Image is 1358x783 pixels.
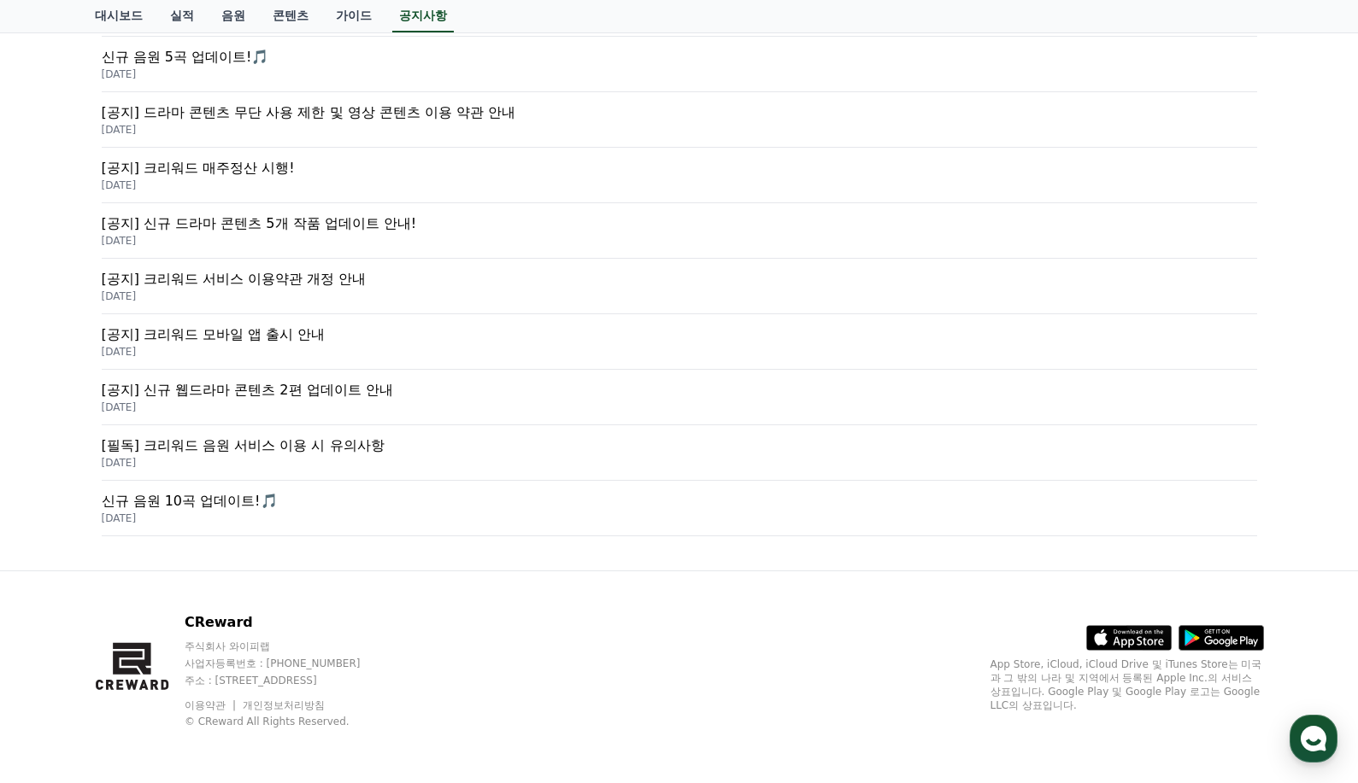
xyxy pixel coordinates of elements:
[102,491,1257,511] p: 신규 음원 10곡 업데이트!🎵
[54,567,64,581] span: 홈
[185,674,393,687] p: 주소 : [STREET_ADDRESS]
[102,345,1257,359] p: [DATE]
[243,699,325,711] a: 개인정보처리방침
[102,259,1257,314] a: [공지] 크리워드 서비스 이용약관 개정 안내 [DATE]
[102,324,1257,345] p: [공지] 크리워드 모바일 앱 출시 안내
[5,541,113,584] a: 홈
[102,123,1257,137] p: [DATE]
[185,612,393,633] p: CReward
[102,289,1257,303] p: [DATE]
[102,148,1257,203] a: [공지] 크리워드 매주정산 시행! [DATE]
[102,37,1257,92] a: 신규 음원 5곡 업데이트!🎵 [DATE]
[102,92,1257,148] a: [공지] 드라마 콘텐츠 무단 사용 제한 및 영상 콘텐츠 이용 약관 안내 [DATE]
[102,158,1257,178] p: [공지] 크리워드 매주정산 시행!
[102,213,1257,234] p: [공지] 신규 드라마 콘텐츠 5개 작품 업데이트 안내!
[102,370,1257,425] a: [공지] 신규 웹드라마 콘텐츠 2편 업데이트 안내 [DATE]
[102,435,1257,456] p: [필독] 크리워드 음원 서비스 이용 시 유의사항
[102,47,1257,67] p: 신규 음원 5곡 업데이트!🎵
[102,102,1257,123] p: [공지] 드라마 콘텐츠 무단 사용 제한 및 영상 콘텐츠 이용 약관 안내
[102,511,1257,525] p: [DATE]
[185,640,393,653] p: 주식회사 와이피랩
[102,400,1257,414] p: [DATE]
[156,568,177,581] span: 대화
[102,234,1257,248] p: [DATE]
[264,567,285,581] span: 설정
[102,456,1257,470] p: [DATE]
[220,541,328,584] a: 설정
[102,269,1257,289] p: [공지] 크리워드 서비스 이용약관 개정 안내
[185,657,393,670] p: 사업자등록번호 : [PHONE_NUMBER]
[102,203,1257,259] a: [공지] 신규 드라마 콘텐츠 5개 작품 업데이트 안내! [DATE]
[102,481,1257,536] a: 신규 음원 10곡 업데이트!🎵 [DATE]
[102,425,1257,481] a: [필독] 크리워드 음원 서비스 이용 시 유의사항 [DATE]
[102,67,1257,81] p: [DATE]
[102,380,1257,400] p: [공지] 신규 웹드라마 콘텐츠 2편 업데이트 안내
[185,699,238,711] a: 이용약관
[185,715,393,728] p: © CReward All Rights Reserved.
[102,178,1257,192] p: [DATE]
[991,657,1264,712] p: App Store, iCloud, iCloud Drive 및 iTunes Store는 미국과 그 밖의 나라 및 지역에서 등록된 Apple Inc.의 서비스 상표입니다. Goo...
[102,314,1257,370] a: [공지] 크리워드 모바일 앱 출시 안내 [DATE]
[113,541,220,584] a: 대화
